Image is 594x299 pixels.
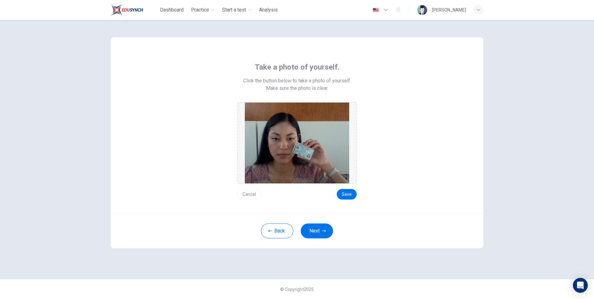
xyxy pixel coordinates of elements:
[220,4,254,16] button: Start a test
[257,4,280,16] button: Analysis
[372,8,380,12] img: en
[111,4,158,16] a: Train Test logo
[301,223,333,238] button: Next
[245,103,349,183] img: preview screemshot
[261,223,293,238] button: Back
[158,4,186,16] button: Dashboard
[266,85,328,92] span: Make sure the photo is clear.
[259,6,278,14] span: Analysis
[280,287,314,292] span: © Copyright 2025
[432,6,466,14] div: [PERSON_NAME]
[417,5,427,15] img: Profile picture
[237,189,261,200] button: Cancel
[189,4,217,16] button: Practice
[573,278,588,293] div: Open Intercom Messenger
[160,6,184,14] span: Dashboard
[255,62,340,72] span: Take a photo of yourself.
[337,189,357,200] button: Save
[222,6,246,14] span: Start a test
[243,77,351,85] span: Click the button below to take a photo of yourself.
[191,6,209,14] span: Practice
[111,4,143,16] img: Train Test logo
